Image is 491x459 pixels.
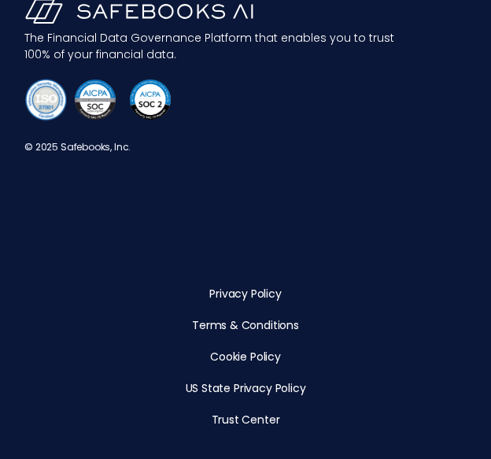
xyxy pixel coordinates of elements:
p: The Financial Data Governance Platform that enables you to trust 100% of your financial data. [24,30,418,63]
a: Cookie Policy [210,349,281,365]
a: Trust Center [212,412,280,428]
a: Terms & Conditions [192,317,299,333]
span: © 2025 Safebooks, Inc. [24,140,131,154]
a: US State Privacy Policy [186,380,306,396]
a: Privacy Policy [209,286,281,302]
